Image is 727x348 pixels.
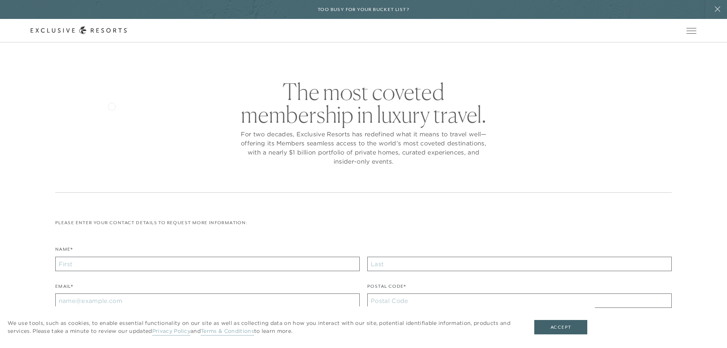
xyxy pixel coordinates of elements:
[318,6,409,13] h6: Too busy for your bucket list?
[239,80,488,126] h2: The most coveted membership in luxury travel.
[55,246,73,257] label: Name*
[55,283,73,294] label: Email*
[55,219,672,226] p: Please enter your contact details to request more information:
[239,130,488,166] p: For two decades, Exclusive Resorts has redefined what it means to travel well—offering its Member...
[686,28,696,33] button: Open navigation
[8,319,519,335] p: We use tools, such as cookies, to enable essential functionality on our site as well as collectin...
[367,257,672,271] input: Last
[152,328,190,336] a: Privacy Policy
[55,293,360,308] input: name@example.com
[367,283,406,294] label: Postal Code*
[534,320,587,334] button: Accept
[367,293,672,308] input: Postal Code
[201,328,254,336] a: Terms & Conditions
[55,257,360,271] input: First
